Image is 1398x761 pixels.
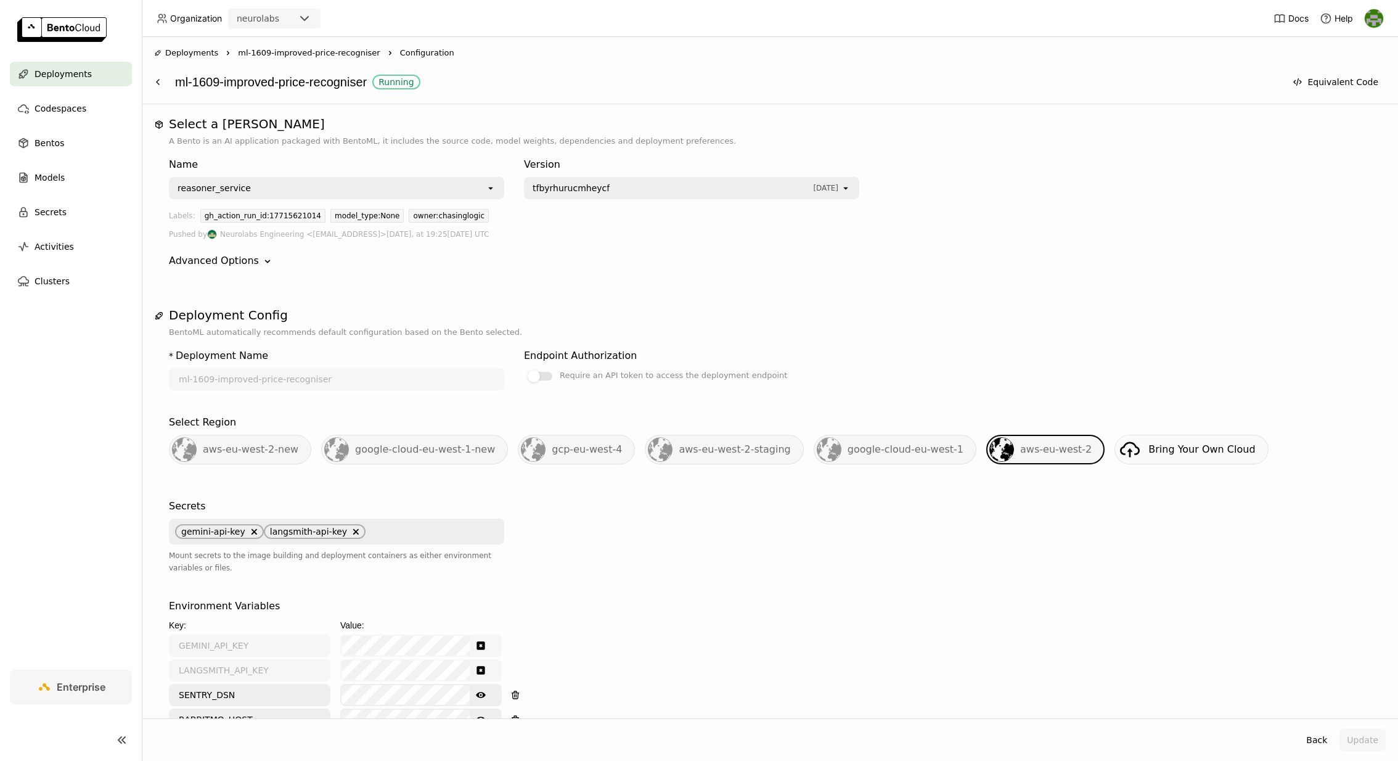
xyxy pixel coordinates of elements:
[208,230,216,239] img: Neurolabs Engineering
[552,443,622,455] span: gcp-eu-west-4
[10,165,132,190] a: Models
[10,670,132,704] a: Enterprise
[169,157,504,172] div: Name
[1148,443,1255,455] span: Bring Your Own Cloud
[170,660,329,680] input: Key
[35,274,70,289] span: Clusters
[679,443,790,455] span: aws-eu-west-2-staging
[35,170,65,185] span: Models
[986,435,1105,464] div: aws-eu-west-2
[270,527,347,537] span: langsmith-api-key
[169,549,504,574] div: Mount secrets to the image building and deployment containers as either environment variables or ...
[524,157,859,172] div: Version
[154,47,1386,59] nav: Breadcrumbs navigation
[237,12,279,25] div: neurolabs
[1273,12,1309,25] a: Docs
[1339,729,1386,751] button: Update
[10,62,132,86] a: Deployments
[476,715,486,725] svg: Show password text
[181,527,245,537] span: gemini-api-key
[57,681,105,693] span: Enterprise
[169,228,1371,241] div: Pushed by [DATE], at 19:25[DATE] UTC
[470,636,492,656] button: Show password text
[321,435,508,464] div: google-cloud-eu-west-1-new
[470,710,492,730] button: Show password text
[169,117,1371,131] h1: Select a [PERSON_NAME]
[10,96,132,121] a: Codespaces
[10,269,132,294] a: Clusters
[400,47,454,59] span: Configuration
[340,619,502,632] div: Value:
[35,136,64,150] span: Bentos
[169,599,280,614] div: Environment Variables
[220,228,386,241] span: Neurolabs Engineering <[EMAIL_ADDRESS]>
[1299,729,1335,751] button: Back
[169,415,236,430] div: Select Region
[533,182,610,194] span: tfbyrhurucmheycf
[169,209,195,228] div: Labels:
[524,348,637,363] div: Endpoint Authorization
[1020,443,1092,455] span: aws-eu-west-2
[378,77,414,87] div: Running
[280,13,282,25] input: Selected neurolabs.
[169,326,1371,339] p: BentoML automatically recommends default configuration based on the Bento selected.
[1335,13,1353,24] span: Help
[223,48,233,58] svg: Right
[1320,12,1353,25] div: Help
[169,135,1371,147] p: A Bento is an AI application packaged with BentoML, it includes the source code, model weights, d...
[154,47,218,59] div: Deployments
[813,184,838,192] span: [DATE]
[178,182,251,194] div: reasoner_service
[17,17,107,42] img: logo
[10,200,132,224] a: Secrets
[250,528,258,535] svg: Delete
[1114,435,1268,464] a: Bring Your Own Cloud
[170,685,329,705] input: Key
[175,524,264,539] span: gemini-api-key, close by backspace
[560,368,787,383] div: Require an API token to access the deployment endpoint
[175,70,1279,94] div: ml-1609-improved-price-recogniser
[1288,13,1309,24] span: Docs
[10,234,132,259] a: Activities
[203,443,298,455] span: aws-eu-west-2-new
[385,48,395,58] svg: Right
[367,525,368,538] input: Selected gemini-api-key, langsmith-api-key.
[841,183,851,193] svg: open
[814,435,976,464] div: google-cloud-eu-west-1
[35,205,67,220] span: Secrets
[645,435,803,464] div: aws-eu-west-2-staging
[238,47,380,59] span: ml-1609-improved-price-recogniser
[352,528,359,535] svg: Delete
[409,209,489,223] div: owner:chasinglogic
[486,183,496,193] svg: open
[35,239,74,254] span: Activities
[518,435,635,464] div: gcp-eu-west-4
[169,435,311,464] div: aws-eu-west-2-new
[848,443,963,455] span: google-cloud-eu-west-1
[261,255,274,268] svg: Down
[170,13,222,24] span: Organization
[169,253,259,268] div: Advanced Options
[169,499,205,514] div: Secrets
[169,253,1371,268] div: Advanced Options
[200,209,325,223] div: gh_action_run_id:17715621014
[1365,9,1383,28] img: Toby Thomas
[1285,71,1386,93] button: Equivalent Code
[170,710,329,730] input: Key
[35,101,86,116] span: Codespaces
[165,47,218,59] span: Deployments
[264,524,366,539] span: langsmith-api-key, close by backspace
[35,67,92,81] span: Deployments
[176,348,268,363] div: Deployment Name
[355,443,495,455] span: google-cloud-eu-west-1-new
[170,636,329,656] input: Key
[470,660,492,680] button: Show password text
[169,308,1371,323] h1: Deployment Config
[470,685,492,705] button: Show password text
[169,619,330,632] div: Key:
[10,131,132,155] a: Bentos
[170,369,503,389] input: name of deployment (autogenerated if blank)
[840,182,841,194] input: Selected [object Object].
